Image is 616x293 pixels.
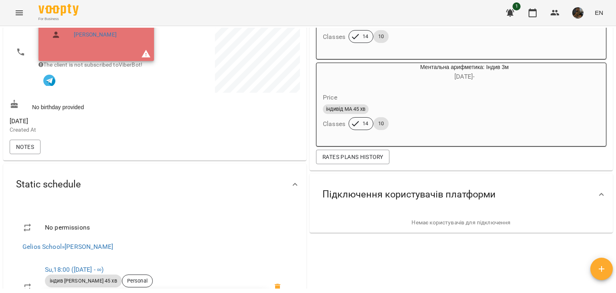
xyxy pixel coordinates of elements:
[355,63,574,82] div: Ментальна арифметика: Індив 3м
[572,7,584,18] img: 38836d50468c905d322a6b1b27ef4d16.jpg
[3,164,306,205] div: Static schedule
[38,16,79,22] span: For Business
[373,33,389,40] span: 10
[10,126,153,134] p: Created At
[316,219,606,227] p: Немає користувачів для підключення
[45,223,287,232] span: No permissions
[45,266,103,273] a: Su,18:00 ([DATE] - ∞)
[316,150,389,164] button: Rates Plans History
[323,106,369,113] span: індивід МА 45 хв
[322,188,496,201] span: Підключення користувачів платформи
[310,174,613,215] div: Підключення користувачів платформи
[323,31,345,43] h6: Classes
[358,33,373,40] span: 14
[38,4,79,16] img: Voopty Logo
[10,140,41,154] button: Notes
[43,75,55,87] img: Telegram
[16,142,34,152] span: Notes
[122,277,152,285] span: Personal
[513,2,521,10] span: 1
[45,19,146,46] ul: You already have a client with the phone:
[74,31,117,39] a: [PERSON_NAME]
[38,69,60,91] button: In touch with VooptyBot
[373,120,389,127] span: 10
[38,61,142,68] span: The client is not subscribed to ViberBot!
[8,98,155,113] div: No birthday provided
[323,92,337,103] h6: Price
[316,63,574,140] button: Ментальна арифметика: Індив 3м[DATE]- Priceіндивід МА 45 хвClasses1410
[16,178,81,191] span: Static schedule
[358,120,373,127] span: 14
[454,73,474,80] span: [DATE] -
[10,116,153,126] span: [DATE]
[10,3,29,22] button: Menu
[45,277,122,285] span: індив [PERSON_NAME] 45 хв
[322,152,383,162] span: Rates Plans History
[592,5,606,20] button: EN
[22,243,113,250] a: Gelios School»[PERSON_NAME]
[595,8,603,17] span: EN
[323,118,345,130] h6: Classes
[316,63,355,82] div: Ментальна арифметика: Індив 3м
